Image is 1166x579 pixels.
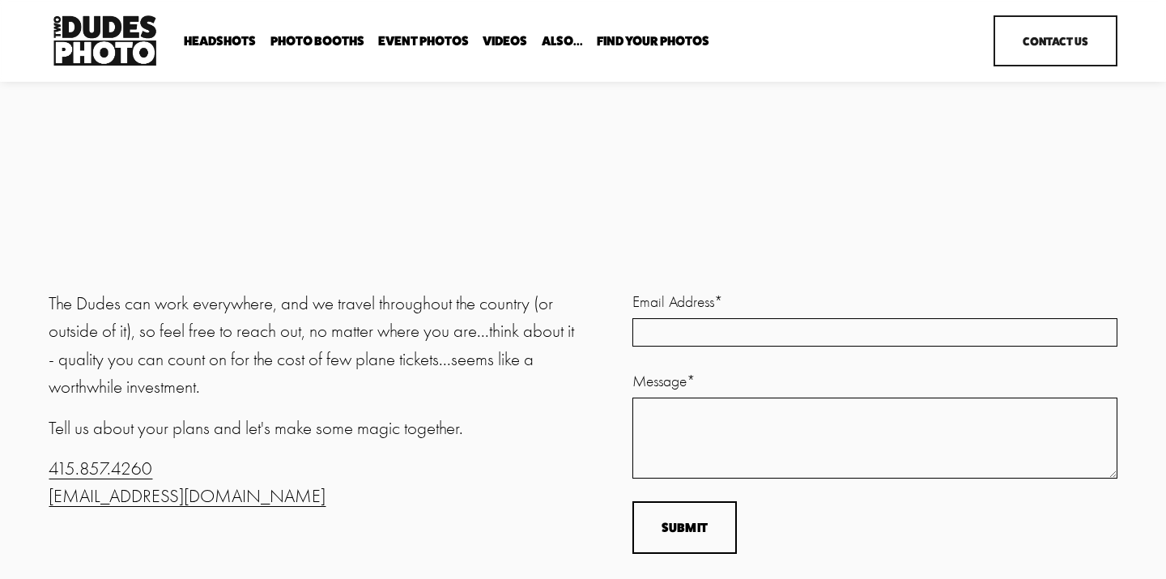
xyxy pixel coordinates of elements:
a: 415.857.4260 [49,458,152,479]
p: Tell us about your plans and let's make some magic together. [49,415,578,442]
a: Videos [483,33,527,49]
span: Photo Booths [270,35,364,48]
span: Also... [542,35,583,48]
img: Two Dudes Photo | Headshots, Portraits &amp; Photo Booths [49,11,160,70]
label: Email Address [632,290,1117,313]
span: Find Your Photos [597,35,709,48]
label: Message [632,369,1117,393]
input: Submit [632,501,737,554]
span: Headshots [184,35,256,48]
a: folder dropdown [542,33,583,49]
a: Event Photos [378,33,469,49]
a: folder dropdown [184,33,256,49]
a: folder dropdown [270,33,364,49]
a: Contact Us [994,15,1117,66]
a: folder dropdown [597,33,709,49]
a: [EMAIL_ADDRESS][DOMAIN_NAME] [49,485,326,507]
p: The Dudes can work everywhere, and we travel throughout the country (or outside of it), so feel f... [49,290,578,402]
